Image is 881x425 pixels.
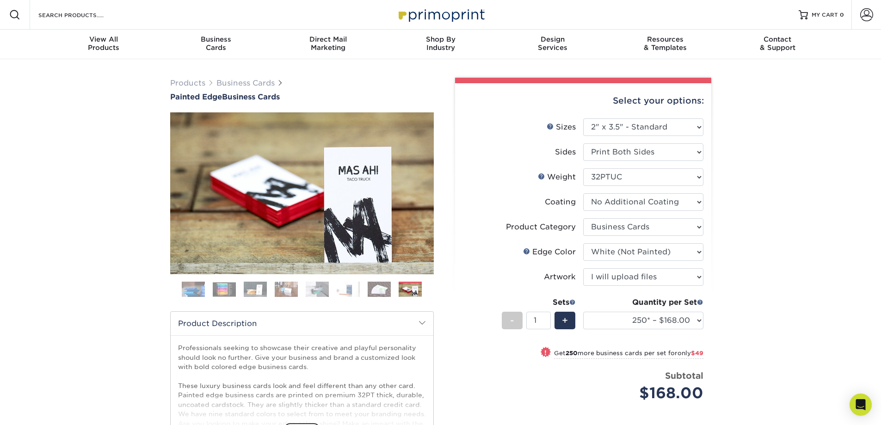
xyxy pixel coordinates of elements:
span: Painted Edge [170,92,222,101]
img: Business Cards 08 [399,282,422,298]
div: Industry [384,35,497,52]
span: Contact [721,35,834,43]
span: Resources [609,35,721,43]
div: Cards [160,35,272,52]
div: & Templates [609,35,721,52]
a: Painted EdgeBusiness Cards [170,92,434,101]
a: Shop ByIndustry [384,30,497,59]
div: Product Category [506,222,576,233]
img: Painted Edge 08 [170,102,434,284]
span: MY CART [812,11,838,19]
div: Artwork [544,271,576,283]
input: SEARCH PRODUCTS..... [37,9,128,20]
a: BusinessCards [160,30,272,59]
span: Business [160,35,272,43]
div: Open Intercom Messenger [850,394,872,416]
img: Business Cards 05 [306,281,329,297]
span: 0 [840,12,844,18]
img: Primoprint [394,5,487,25]
h1: Business Cards [170,92,434,101]
img: Business Cards 01 [182,278,205,301]
a: Resources& Templates [609,30,721,59]
div: Services [497,35,609,52]
a: View AllProducts [48,30,160,59]
a: DesignServices [497,30,609,59]
span: + [562,314,568,327]
a: Business Cards [216,79,275,87]
span: Design [497,35,609,43]
div: Select your options: [462,83,704,118]
strong: 250 [566,350,578,357]
a: Products [170,79,205,87]
span: ! [544,348,547,357]
img: Business Cards 06 [337,281,360,297]
a: Contact& Support [721,30,834,59]
span: View All [48,35,160,43]
img: Business Cards 07 [368,281,391,297]
div: Marketing [272,35,384,52]
div: Sets [502,297,576,308]
div: Weight [538,172,576,183]
div: $168.00 [590,382,703,404]
div: Products [48,35,160,52]
a: Direct MailMarketing [272,30,384,59]
h2: Product Description [171,312,433,335]
strong: Subtotal [665,370,703,381]
small: Get more business cards per set for [554,350,703,359]
span: - [510,314,514,327]
img: Business Cards 04 [275,281,298,297]
div: Coating [545,197,576,208]
span: Shop By [384,35,497,43]
img: Business Cards 03 [244,281,267,297]
span: Direct Mail [272,35,384,43]
span: $49 [691,350,703,357]
div: Sizes [547,122,576,133]
img: Business Cards 02 [213,282,236,296]
div: & Support [721,35,834,52]
div: Quantity per Set [583,297,703,308]
span: only [678,350,703,357]
div: Sides [555,147,576,158]
div: Edge Color [523,246,576,258]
